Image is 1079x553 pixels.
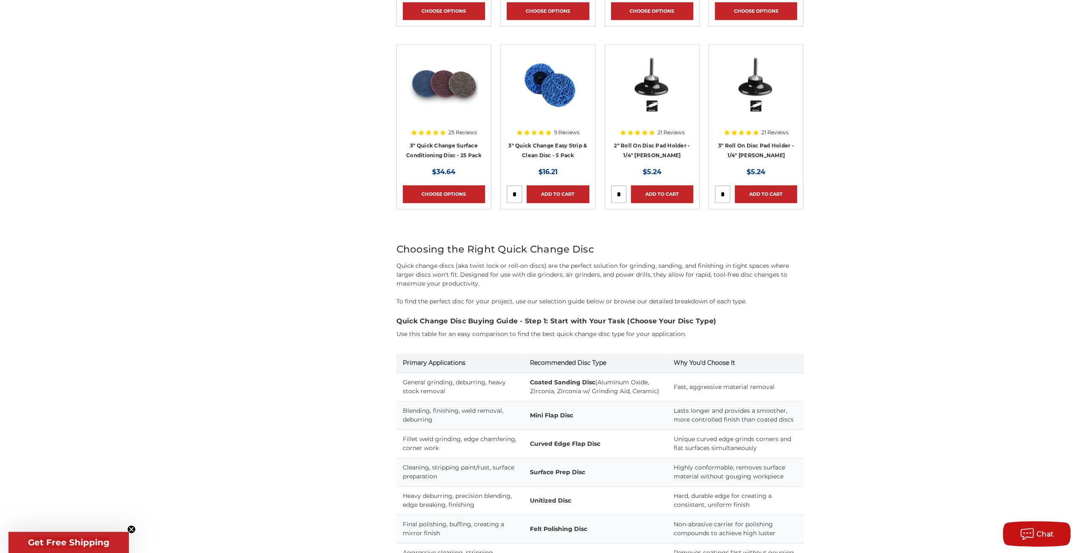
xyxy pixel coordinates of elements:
[643,168,661,176] span: $5.24
[507,2,589,20] a: Choose Options
[8,532,129,553] div: Get Free ShippingClose teaser
[631,185,693,203] a: Add to Cart
[735,185,797,203] a: Add to Cart
[667,373,803,401] td: Fast, aggressive material removal
[538,168,558,176] span: $16.21
[396,353,524,373] th: Primary Applications
[403,185,485,203] a: Choose Options
[715,2,797,20] a: Choose Options
[761,130,789,135] span: 21 Reviews
[530,440,600,447] strong: Curved Edge Flap Disc
[396,330,804,339] p: Use this table for an easy comparison to find the best quick change disc type for your application.
[530,497,571,504] strong: Unitized Disc
[1037,530,1054,538] span: Chat
[667,401,803,430] td: Lasts longer and provides a smoother, more controlled finish than coated discs
[523,373,667,401] td: (Aluminum Oxide, Zirconia, Zirconia w/ Grinding Aid, Ceramic)
[667,458,803,486] td: Highly conformable, removes surface material without gouging workpiece
[410,50,478,118] img: 3-inch surface conditioning quick change disc by Black Hawk Abrasives
[618,50,686,118] img: 2" Roll On Disc Pad Holder - 1/4" Shank
[667,515,803,543] td: Non-abrasive carrier for polishing compounds to achieve high luster
[449,130,477,135] span: 25 Reviews
[667,430,803,458] td: Unique curved edge grinds corners and flat surfaces simultaneously
[403,2,485,20] a: Choose Options
[554,130,580,135] span: 9 Reviews
[396,430,524,458] td: Fillet weld grinding, edge chamfering, corner work
[530,468,585,476] strong: Surface Prep Disc
[406,142,482,158] a: 3" Quick Change Surface Conditioning Disc - 25 Pack
[396,373,524,401] td: General grinding, deburring, heavy stock removal
[667,353,803,373] th: Why You'd Choose It
[396,261,804,288] p: Quick change discs (aka twist lock or roll-on discs) are the perfect solution for grinding, sandi...
[614,142,690,158] a: 2" Roll On Disc Pad Holder - 1/4" [PERSON_NAME]
[718,142,794,158] a: 3" Roll On Disc Pad Holder - 1/4" [PERSON_NAME]
[530,525,587,533] strong: Felt Polishing Disc
[527,185,589,203] a: Add to Cart
[396,297,804,306] p: To find the perfect disc for your project, use our selection guide below or browse our detailed b...
[28,537,109,547] span: Get Free Shipping
[396,486,524,515] td: Heavy deburring, precision blending, edge breaking, finishing
[396,515,524,543] td: Final polishing, buffing, creating a mirror finish
[1003,521,1071,547] button: Chat
[658,130,685,135] span: 21 Reviews
[611,50,693,133] a: 2" Roll On Disc Pad Holder - 1/4" Shank
[127,525,136,534] button: Close teaser
[514,50,582,118] img: 3 inch blue strip it quick change discs by BHA
[403,50,485,133] a: 3-inch surface conditioning quick change disc by Black Hawk Abrasives
[530,378,595,386] strong: Coated Sanding Disc
[432,168,455,176] span: $34.64
[715,50,797,133] a: 3" Roll On Disc Pad Holder - 1/4" Shank
[508,142,587,158] a: 3" Quick Change Easy Strip & Clean Disc - 5 Pack
[747,168,765,176] span: $5.24
[396,242,804,257] h2: Choosing the Right Quick Change Disc
[396,401,524,430] td: Blending, finishing, weld removal, deburring
[523,353,667,373] th: Recommended Disc Type
[722,50,790,118] img: 3" Roll On Disc Pad Holder - 1/4" Shank
[507,50,589,133] a: 3 inch blue strip it quick change discs by BHA
[667,486,803,515] td: Hard, durable edge for creating a consistent, uniform finish
[530,411,573,419] strong: Mini Flap Disc
[396,316,804,326] h3: Quick Change Disc Buying Guide - Step 1: Start with Your Task (Choose Your Disc Type)
[611,2,693,20] a: Choose Options
[396,458,524,486] td: Cleaning, stripping paint/rust, surface preparation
